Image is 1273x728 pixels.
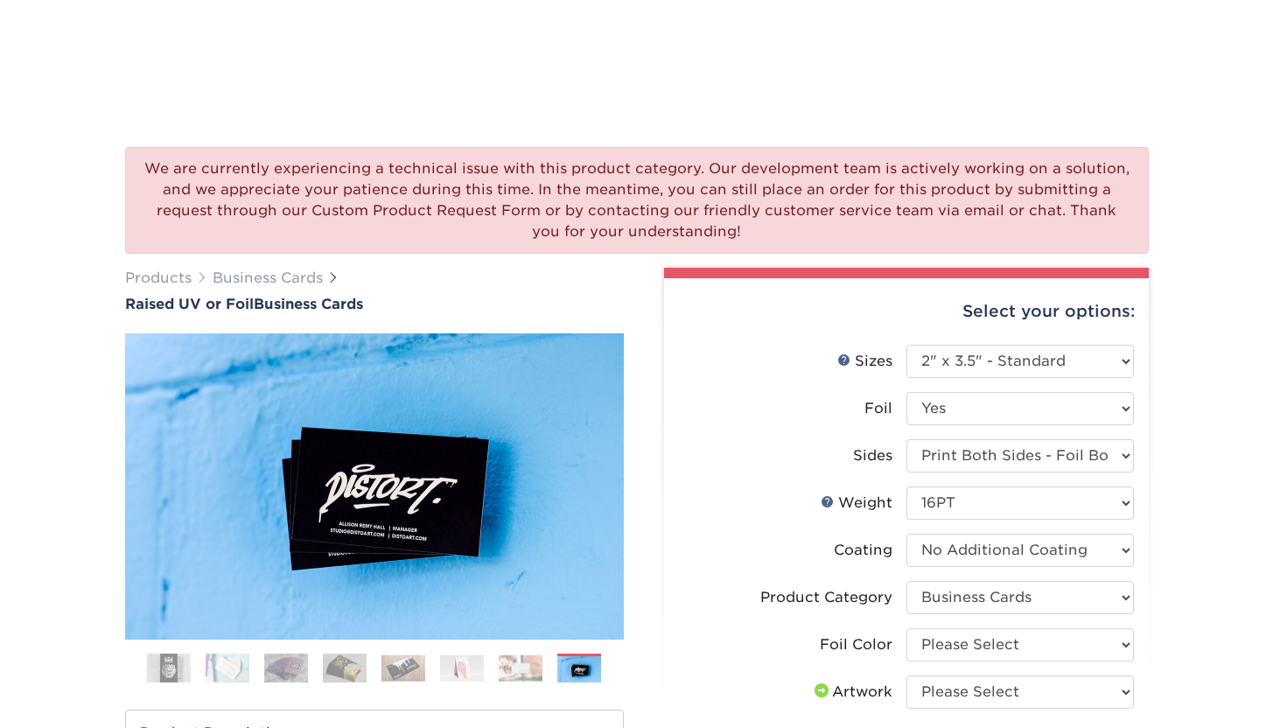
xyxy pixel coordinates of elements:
div: Select your options: [678,278,1135,345]
div: Sizes [837,351,892,372]
iframe: Intercom live chat [1214,668,1256,710]
img: Business Cards 03 [264,653,308,683]
div: Sides [853,445,892,466]
span: Raised UV or Foil [125,296,254,312]
div: Weight [821,493,892,514]
img: Business Cards 06 [440,654,484,682]
div: Foil Color [820,634,892,655]
h1: Business Cards [125,296,624,312]
div: Foil [864,398,892,419]
img: Raised UV or Foil 08 [125,333,624,640]
a: Products [125,269,192,286]
img: Business Cards 04 [323,653,367,683]
a: Business Cards [213,269,323,286]
div: Artwork [811,682,892,703]
div: Coating [834,540,892,561]
img: Business Cards 01 [147,647,191,690]
div: Product Category [760,587,892,608]
img: Business Cards 02 [206,653,249,683]
img: Business Cards 08 [557,656,601,683]
a: Raised UV or FoilBusiness Cards [125,296,624,312]
img: Business Cards 05 [381,654,425,682]
div: We are currently experiencing a technical issue with this product category. Our development team ... [125,147,1149,254]
img: Business Cards 07 [499,654,542,682]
